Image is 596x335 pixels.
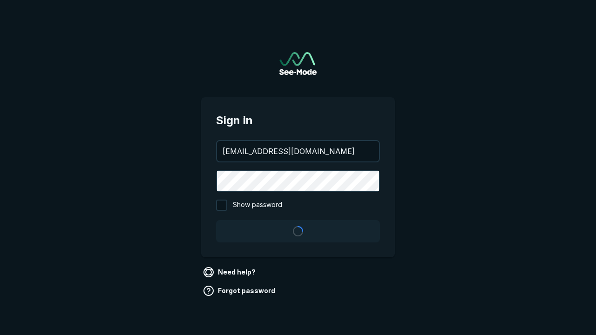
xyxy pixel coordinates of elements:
a: Forgot password [201,283,279,298]
a: Need help? [201,265,259,280]
img: See-Mode Logo [279,52,317,75]
a: Go to sign in [279,52,317,75]
span: Sign in [216,112,380,129]
input: your@email.com [217,141,379,161]
span: Show password [233,200,282,211]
